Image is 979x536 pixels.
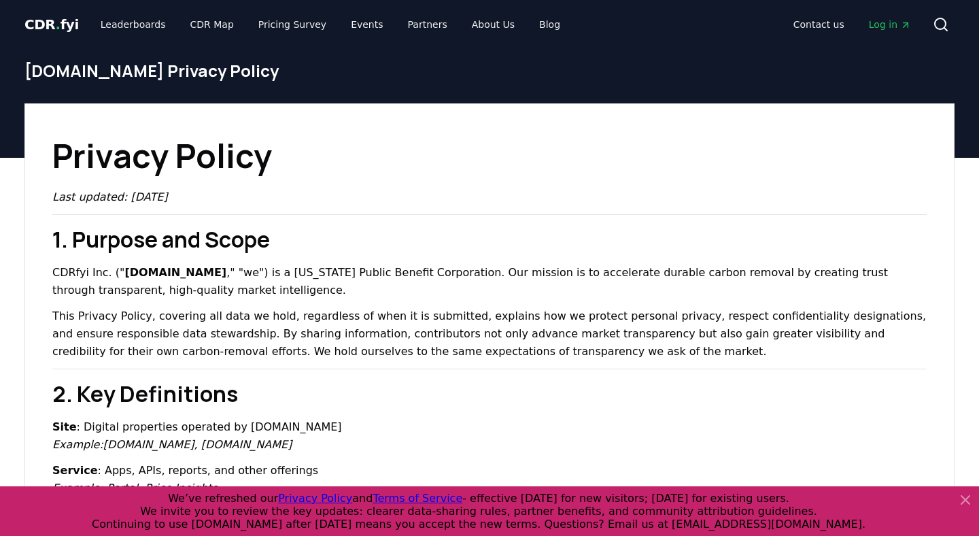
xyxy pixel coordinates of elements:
a: CDR.fyi [24,15,79,34]
p: : Digital properties operated by [DOMAIN_NAME] [52,418,927,454]
a: About Us [461,12,526,37]
nav: Main [783,12,922,37]
strong: Service [52,464,98,477]
em: Example: Portal, Price Insights [52,482,218,495]
h2: 1. Purpose and Scope [52,223,927,256]
a: Events [340,12,394,37]
p: This Privacy Policy, covering all data we hold, regardless of when it is submitted, explains how ... [52,307,927,361]
strong: Site [52,420,77,433]
em: Example: , [DOMAIN_NAME] [52,438,292,451]
a: Pricing Survey [247,12,337,37]
h2: 2. Key Definitions [52,378,927,410]
a: Partners [397,12,458,37]
a: Leaderboards [90,12,177,37]
p: CDRfyi Inc. (" ," "we") is a [US_STATE] Public Benefit Corporation. Our mission is to accelerate ... [52,264,927,299]
strong: [DOMAIN_NAME] [124,266,226,279]
a: Contact us [783,12,855,37]
p: : Apps, APIs, reports, and other offerings [52,462,927,497]
a: CDR Map [179,12,245,37]
a: Log in [858,12,922,37]
span: CDR fyi [24,16,79,33]
em: Last updated: [DATE] [52,190,168,203]
span: . [56,16,61,33]
h1: Privacy Policy [52,131,927,180]
h1: [DOMAIN_NAME] Privacy Policy [24,60,955,82]
a: Blog [528,12,571,37]
nav: Main [90,12,571,37]
a: [DOMAIN_NAME] [103,438,194,451]
span: Log in [869,18,911,31]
